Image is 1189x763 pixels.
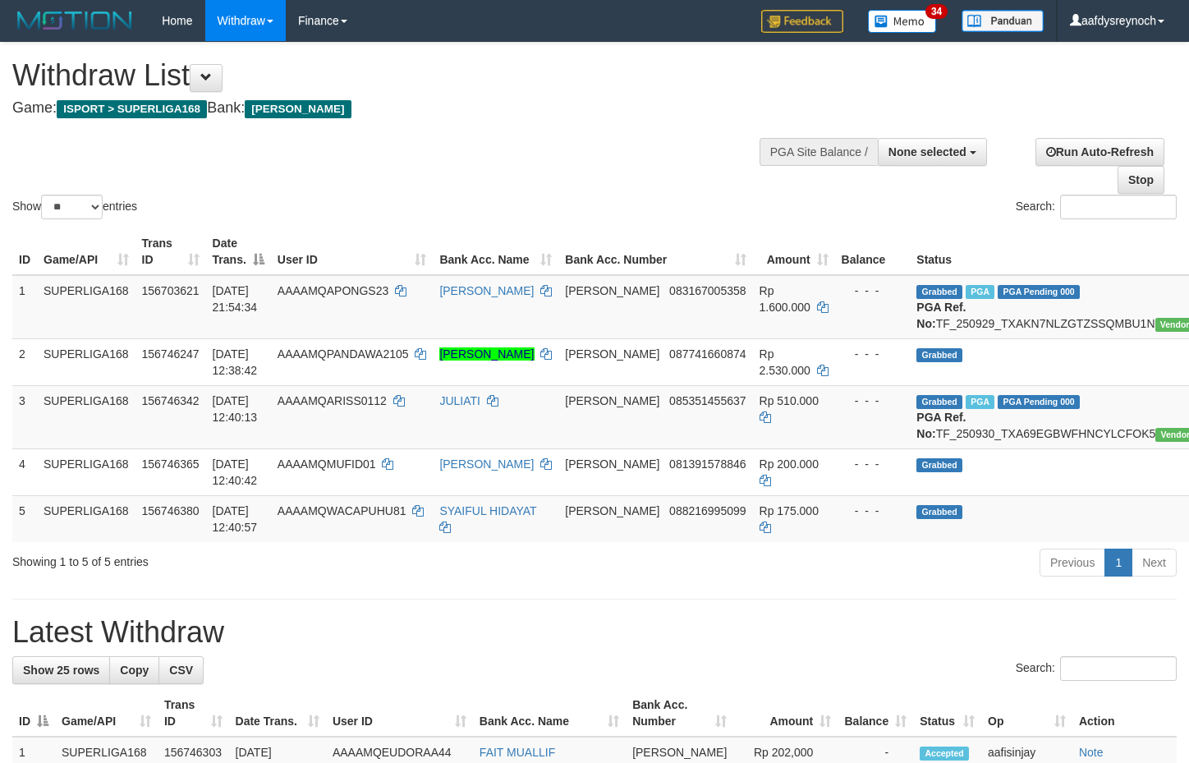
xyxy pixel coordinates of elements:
[213,347,258,377] span: [DATE] 12:38:42
[916,411,966,440] b: PGA Ref. No:
[12,385,37,448] td: 3
[439,504,536,517] a: SYAIFUL HIDAYAT
[37,338,135,385] td: SUPERLIGA168
[158,690,229,737] th: Trans ID: activate to sort column ascending
[888,145,966,159] span: None selected
[760,394,819,407] span: Rp 510.000
[439,284,534,297] a: [PERSON_NAME]
[565,347,659,361] span: [PERSON_NAME]
[23,664,99,677] span: Show 25 rows
[913,690,981,737] th: Status: activate to sort column ascending
[1132,549,1177,577] a: Next
[37,385,135,448] td: SUPERLIGA168
[278,457,376,471] span: AAAAMQMUFID01
[632,746,727,759] span: [PERSON_NAME]
[626,690,733,737] th: Bank Acc. Number: activate to sort column ascending
[278,347,409,361] span: AAAAMQPANDAWA2105
[835,228,911,275] th: Balance
[669,504,746,517] span: Copy 088216995099 to clipboard
[733,690,838,737] th: Amount: activate to sort column ascending
[838,690,913,737] th: Balance: activate to sort column ascending
[998,285,1080,299] span: PGA Pending
[37,275,135,339] td: SUPERLIGA168
[158,656,204,684] a: CSV
[120,664,149,677] span: Copy
[433,228,558,275] th: Bank Acc. Name: activate to sort column ascending
[55,690,158,737] th: Game/API: activate to sort column ascending
[142,284,200,297] span: 156703621
[565,457,659,471] span: [PERSON_NAME]
[271,228,434,275] th: User ID: activate to sort column ascending
[916,285,962,299] span: Grabbed
[558,228,752,275] th: Bank Acc. Number: activate to sort column ascending
[916,395,962,409] span: Grabbed
[439,394,480,407] a: JULIATI
[229,690,326,737] th: Date Trans.: activate to sort column ascending
[12,656,110,684] a: Show 25 rows
[925,4,948,19] span: 34
[480,746,555,759] a: FAIT MUALLIF
[962,10,1044,32] img: panduan.png
[916,348,962,362] span: Grabbed
[1035,138,1164,166] a: Run Auto-Refresh
[278,394,387,407] span: AAAAMQARISS0112
[12,8,137,33] img: MOTION_logo.png
[760,138,878,166] div: PGA Site Balance /
[842,456,904,472] div: - - -
[12,495,37,542] td: 5
[760,284,810,314] span: Rp 1.600.000
[12,59,776,92] h1: Withdraw List
[1104,549,1132,577] a: 1
[326,690,473,737] th: User ID: activate to sort column ascending
[37,448,135,495] td: SUPERLIGA168
[439,457,534,471] a: [PERSON_NAME]
[761,10,843,33] img: Feedback.jpg
[278,504,406,517] span: AAAAMQWACAPUHU81
[842,346,904,362] div: - - -
[916,301,966,330] b: PGA Ref. No:
[1060,656,1177,681] input: Search:
[206,228,271,275] th: Date Trans.: activate to sort column descending
[669,347,746,361] span: Copy 087741660874 to clipboard
[565,284,659,297] span: [PERSON_NAME]
[12,616,1177,649] h1: Latest Withdraw
[57,100,207,118] span: ISPORT > SUPERLIGA168
[760,347,810,377] span: Rp 2.530.000
[12,275,37,339] td: 1
[981,690,1072,737] th: Op: activate to sort column ascending
[565,504,659,517] span: [PERSON_NAME]
[1079,746,1104,759] a: Note
[966,285,994,299] span: Marked by aafchhiseyha
[278,284,388,297] span: AAAAMQAPONGS23
[1118,166,1164,194] a: Stop
[12,547,483,570] div: Showing 1 to 5 of 5 entries
[12,690,55,737] th: ID: activate to sort column descending
[760,457,819,471] span: Rp 200.000
[142,347,200,361] span: 156746247
[213,504,258,534] span: [DATE] 12:40:57
[109,656,159,684] a: Copy
[37,495,135,542] td: SUPERLIGA168
[669,457,746,471] span: Copy 081391578846 to clipboard
[868,10,937,33] img: Button%20Memo.svg
[12,228,37,275] th: ID
[842,393,904,409] div: - - -
[1060,195,1177,219] input: Search:
[473,690,626,737] th: Bank Acc. Name: activate to sort column ascending
[169,664,193,677] span: CSV
[842,503,904,519] div: - - -
[439,347,534,361] a: [PERSON_NAME]
[41,195,103,219] select: Showentries
[142,457,200,471] span: 156746365
[878,138,987,166] button: None selected
[37,228,135,275] th: Game/API: activate to sort column ascending
[1016,656,1177,681] label: Search:
[213,457,258,487] span: [DATE] 12:40:42
[1016,195,1177,219] label: Search:
[142,394,200,407] span: 156746342
[12,448,37,495] td: 4
[135,228,206,275] th: Trans ID: activate to sort column ascending
[1072,690,1177,737] th: Action
[213,394,258,424] span: [DATE] 12:40:13
[12,338,37,385] td: 2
